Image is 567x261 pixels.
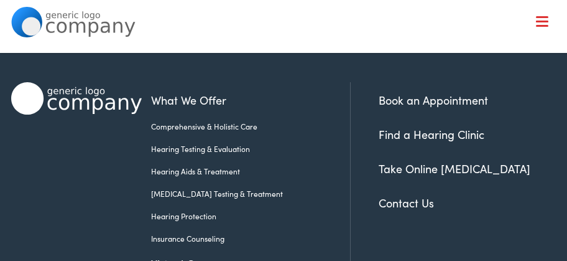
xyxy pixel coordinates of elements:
[151,166,331,177] a: Hearing Aids & Treatment
[11,82,142,115] img: Alpaca Audiology
[151,121,331,132] a: Comprehensive & Holistic Care
[151,211,331,222] a: Hearing Protection
[151,188,331,199] a: [MEDICAL_DATA] Testing & Treatment
[151,92,331,108] a: What We Offer
[379,126,484,142] a: Find a Hearing Clinic
[379,92,488,108] a: Book an Appointment
[379,161,530,176] a: Take Online [MEDICAL_DATA]
[379,195,434,211] a: Contact Us
[151,143,331,154] a: Hearing Testing & Evaluation
[21,50,556,88] a: What We Offer
[151,233,331,244] a: Insurance Counseling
